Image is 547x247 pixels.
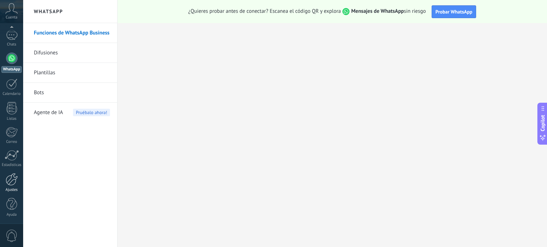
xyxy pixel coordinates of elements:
div: Ayuda [1,213,22,217]
div: Calendario [1,92,22,96]
div: Correo [1,140,22,144]
li: Agente de IA [23,103,117,122]
span: Pruébalo ahora! [73,109,110,116]
div: WhatsApp [1,66,22,73]
span: ¿Quieres probar antes de conectar? Escanea el código QR y explora sin riesgo [188,8,426,15]
a: Plantillas [34,63,110,83]
li: Bots [23,83,117,103]
a: Agente de IAPruébalo ahora! [34,103,110,123]
li: Funciones de WhatsApp Business [23,23,117,43]
strong: Mensajes de WhatsApp [351,8,404,15]
li: Difusiones [23,43,117,63]
div: Estadísticas [1,163,22,167]
button: Probar WhatsApp [432,5,476,18]
div: Listas [1,117,22,121]
span: Probar WhatsApp [436,9,473,15]
li: Plantillas [23,63,117,83]
span: Cuenta [6,15,17,20]
span: Agente de IA [34,103,63,123]
div: Ajustes [1,188,22,192]
a: Bots [34,83,110,103]
div: Chats [1,42,22,47]
a: Funciones de WhatsApp Business [34,23,110,43]
a: Difusiones [34,43,110,63]
span: Copilot [539,115,546,131]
